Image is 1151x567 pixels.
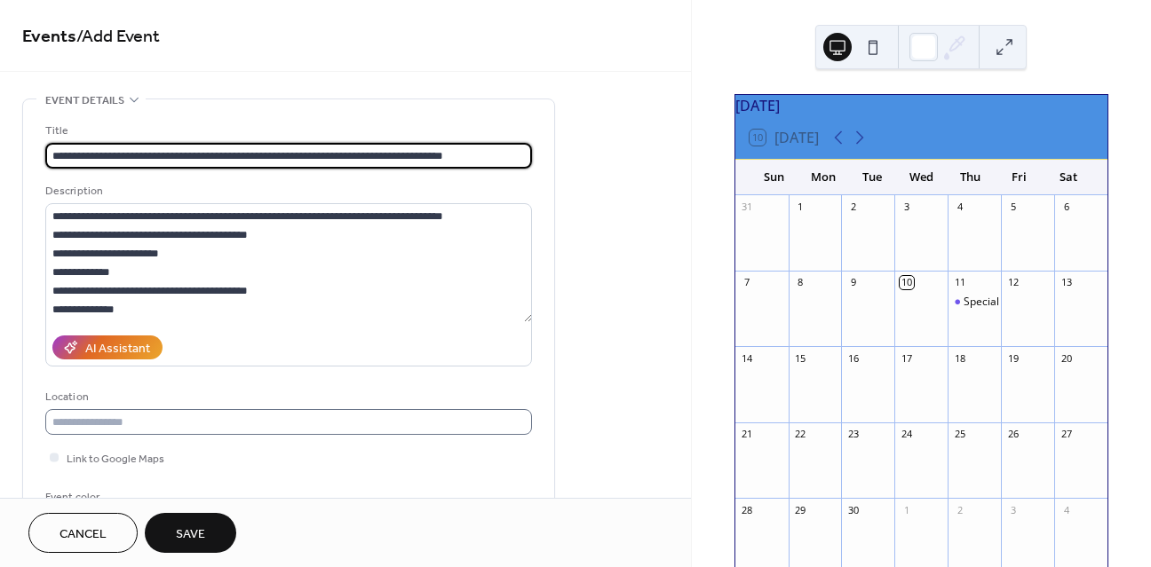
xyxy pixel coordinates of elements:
[741,351,754,365] div: 14
[1006,428,1020,441] div: 26
[798,160,847,195] div: Mon
[946,160,995,195] div: Thu
[750,160,798,195] div: Sun
[1060,351,1073,365] div: 20
[953,201,966,214] div: 4
[846,428,860,441] div: 23
[900,276,913,289] div: 10
[847,160,896,195] div: Tue
[1060,201,1073,214] div: 6
[45,122,528,140] div: Title
[45,182,528,201] div: Description
[1060,428,1073,441] div: 27
[741,276,754,289] div: 7
[67,450,164,469] span: Link to Google Maps
[45,388,528,406] div: Location
[145,513,236,553] button: Save
[900,503,913,516] div: 1
[60,525,107,544] span: Cancel
[741,503,754,516] div: 28
[176,525,205,544] span: Save
[953,351,966,365] div: 18
[794,428,807,441] div: 22
[45,488,179,507] div: Event color
[741,201,754,214] div: 31
[1006,201,1020,214] div: 5
[22,20,76,54] a: Events
[735,95,1107,116] div: [DATE]
[900,201,913,214] div: 3
[794,201,807,214] div: 1
[900,351,913,365] div: 17
[995,160,1044,195] div: Fri
[794,276,807,289] div: 8
[846,276,860,289] div: 9
[1060,503,1073,516] div: 4
[948,295,1001,310] div: Special SWFL Rotary Meeting – Welcoming Samuel English!
[846,503,860,516] div: 30
[1006,276,1020,289] div: 12
[28,513,138,553] button: Cancel
[1006,503,1020,516] div: 3
[1006,351,1020,365] div: 19
[741,428,754,441] div: 21
[846,351,860,365] div: 16
[846,201,860,214] div: 2
[1060,276,1073,289] div: 13
[900,428,913,441] div: 24
[45,91,124,110] span: Event details
[897,160,946,195] div: Wed
[85,340,150,358] div: AI Assistant
[1044,160,1093,195] div: Sat
[794,503,807,516] div: 29
[76,20,160,54] span: / Add Event
[794,351,807,365] div: 15
[953,276,966,289] div: 11
[953,503,966,516] div: 2
[953,428,966,441] div: 25
[52,335,163,359] button: AI Assistant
